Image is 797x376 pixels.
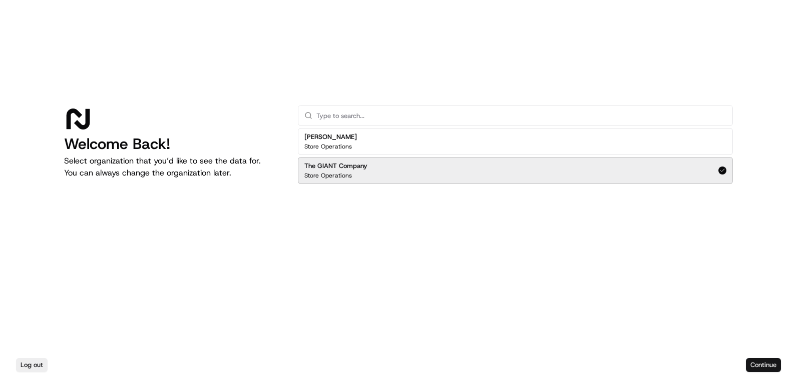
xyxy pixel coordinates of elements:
h2: The GIANT Company [304,161,367,170]
input: Type to search... [316,105,726,125]
button: Log out [16,358,48,372]
p: Select organization that you’d like to see the data for. You can always change the organization l... [64,155,282,179]
p: Store Operations [304,171,352,179]
h2: [PERSON_NAME] [304,132,357,141]
h1: Welcome Back! [64,135,282,153]
button: Continue [746,358,781,372]
div: Suggestions [298,126,733,186]
p: Store Operations [304,142,352,150]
